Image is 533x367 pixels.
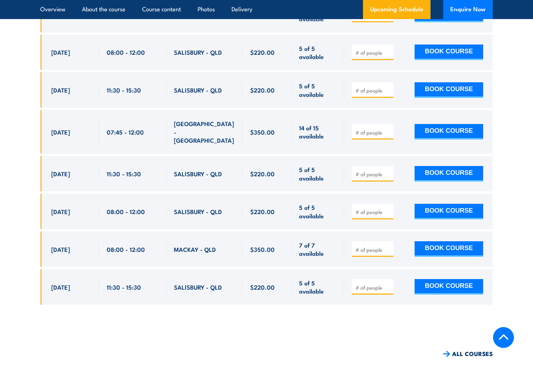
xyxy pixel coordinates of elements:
span: 7 of 7 available [299,241,336,258]
span: 08:00 - 12:00 [107,245,145,253]
span: 07:45 - 12:00 [107,128,144,136]
span: 11:30 - 15:30 [107,86,141,94]
span: $220.00 [250,207,275,215]
span: 5 of 5 available [299,82,336,98]
span: 5 of 5 available [299,165,336,182]
span: [DATE] [51,48,70,56]
span: 11:30 - 15:30 [107,170,141,178]
span: 5 of 5 available [299,44,336,61]
button: BOOK COURSE [415,45,483,60]
button: BOOK COURSE [415,124,483,140]
span: $220.00 [250,48,275,56]
span: [GEOGRAPHIC_DATA] - [GEOGRAPHIC_DATA] [174,119,235,144]
button: BOOK COURSE [415,166,483,182]
span: [DATE] [51,245,70,253]
button: BOOK COURSE [415,204,483,219]
span: SALISBURY - QLD [174,170,222,178]
span: 5 of 5 available [299,203,336,220]
span: SALISBURY - QLD [174,283,222,291]
span: $220.00 [250,283,275,291]
input: # of people [356,284,391,291]
span: [DATE] [51,170,70,178]
a: ALL COURSES [443,350,493,358]
input: # of people [356,49,391,56]
button: BOOK COURSE [415,279,483,295]
span: [DATE] [51,86,70,94]
button: BOOK COURSE [415,82,483,98]
span: SALISBURY - QLD [174,48,222,56]
input: # of people [356,87,391,94]
span: $220.00 [250,86,275,94]
span: MACKAY - QLD [174,245,216,253]
span: [DATE] [51,283,70,291]
span: $350.00 [250,128,275,136]
span: SALISBURY - QLD [174,207,222,215]
input: # of people [356,129,391,136]
span: 5 of 5 available [299,279,336,295]
button: BOOK COURSE [415,241,483,257]
input: # of people [356,171,391,178]
span: 08:00 - 12:00 [107,207,145,215]
span: 08:00 - 12:00 [107,48,145,56]
span: $220.00 [250,170,275,178]
span: $350.00 [250,245,275,253]
span: [DATE] [51,128,70,136]
input: # of people [356,208,391,215]
span: 11:30 - 15:30 [107,283,141,291]
span: 14 of 15 available [299,124,336,140]
span: SALISBURY - QLD [174,86,222,94]
span: 7 of 7 available [299,6,336,23]
span: [DATE] [51,207,70,215]
input: # of people [356,246,391,253]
